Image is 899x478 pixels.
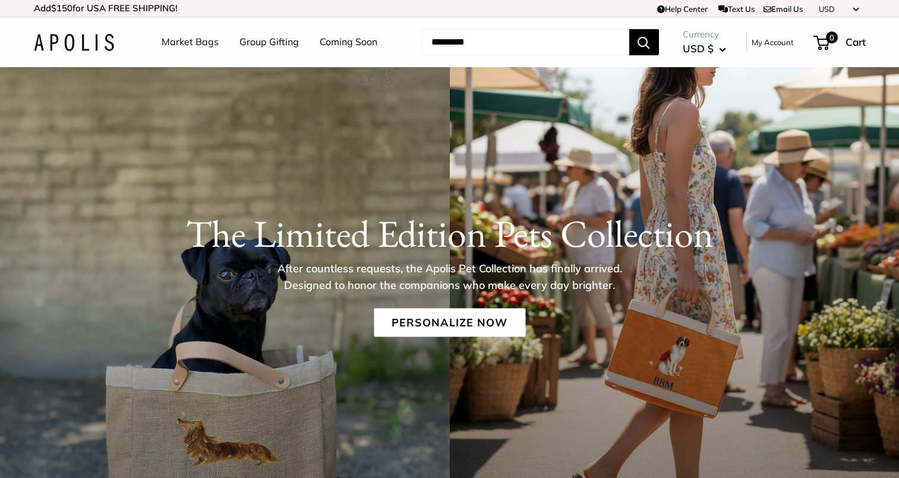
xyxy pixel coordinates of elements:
[422,29,629,55] input: Search...
[257,260,643,294] p: After countless requests, the Apolis Pet Collection has finally arrived. Designed to honor the co...
[764,4,803,14] a: Email Us
[683,42,714,55] span: USD $
[320,33,377,51] a: Coming Soon
[51,2,72,14] span: $150
[825,32,837,43] span: 0
[752,35,794,49] a: My Account
[683,26,726,43] span: Currency
[815,33,866,52] a: 0 Cart
[34,34,114,51] img: Apolis
[718,4,755,14] a: Text Us
[34,211,866,256] h1: The Limited Edition Pets Collection
[657,4,708,14] a: Help Center
[162,33,219,51] a: Market Bags
[374,309,525,337] a: Personalize Now
[819,4,835,14] span: USD
[629,29,659,55] button: Search
[683,39,726,58] button: USD $
[239,33,299,51] a: Group Gifting
[846,36,866,48] span: Cart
